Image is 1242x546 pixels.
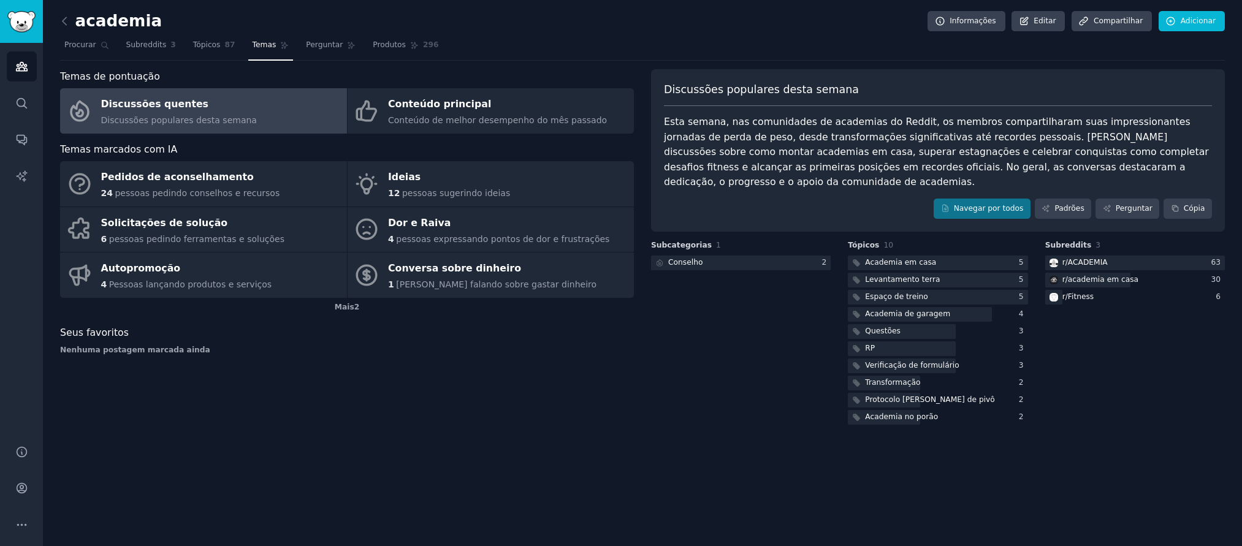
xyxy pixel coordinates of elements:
[848,341,1027,357] a: RP3
[60,346,210,354] font: Nenhuma postagem marcada ainda
[1034,17,1056,25] font: Editar
[101,188,113,198] font: 24
[348,88,634,134] a: Conteúdo principalConteúdo de melhor desempenho do mês passado
[388,188,400,198] font: 12
[651,241,712,249] font: Subcategorias
[1019,395,1024,404] font: 2
[664,83,859,96] font: Discussões populares desta semana
[1019,412,1024,421] font: 2
[1159,11,1225,32] a: Adicionar
[1019,309,1024,318] font: 4
[1054,204,1084,213] font: Padrões
[1045,256,1225,271] a: ACADEMIAr/ACADEMIA63
[1045,290,1225,305] a: Fitnessr/Fitness6
[225,40,235,49] font: 87
[306,40,343,49] font: Perguntar
[950,17,996,25] font: Informações
[1050,276,1058,284] img: academia em casa
[1211,275,1221,284] font: 30
[388,171,421,183] font: Ideias
[348,207,634,252] a: Dor e Raiva4pessoas expressando pontos de dor e frustrações
[1035,199,1091,219] a: Padrões
[848,376,1027,391] a: Transformação2
[865,344,875,352] font: RP
[109,234,284,244] font: pessoas pedindo ferramentas e soluções
[354,303,360,311] font: 2
[75,12,162,30] font: academia
[1019,361,1024,370] font: 3
[1184,204,1205,213] font: Cópia
[1062,292,1068,301] font: r/
[115,188,280,198] font: pessoas pedindo conselhos e recursos
[1012,11,1065,32] a: Editar
[388,217,451,229] font: Dor e Raiva
[928,11,1005,32] a: Informações
[865,258,936,267] font: Academia em casa
[423,40,439,49] font: 296
[1068,292,1094,301] font: Fitness
[865,395,995,404] font: Protocolo [PERSON_NAME] de pivô
[865,327,901,335] font: Questões
[60,161,347,207] a: Pedidos de aconselhamento24pessoas pedindo conselhos e recursos
[1095,241,1100,249] font: 3
[848,241,879,249] font: Tópicos
[664,116,1212,188] font: Esta semana, nas comunidades de academias do Reddit, os membros compartilharam suas impressionant...
[848,256,1027,271] a: Academia em casa5
[101,171,254,183] font: Pedidos de aconselhamento
[1019,327,1024,335] font: 3
[1050,293,1058,301] img: Fitness
[7,11,36,32] img: Logotipo do GummySearch
[1019,275,1024,284] font: 5
[253,40,276,49] font: Temas
[388,98,491,110] font: Conteúdo principal
[848,324,1027,339] a: Questões3
[335,303,354,311] font: Mais
[64,40,96,49] font: Procurar
[865,309,950,318] font: Academia de garagem
[126,40,167,49] font: Subreddits
[388,234,394,244] font: 4
[1050,259,1058,267] img: ACADEMIA
[348,252,634,298] a: Conversa sobre dinheiro1[PERSON_NAME] falando sobre gastar dinheiro
[193,40,221,49] font: Tópicos
[348,161,634,207] a: Ideias12pessoas sugerindo ideias
[1019,292,1024,301] font: 5
[101,217,228,229] font: Solicitações de solução
[122,36,180,61] a: Subreddits3
[848,273,1027,288] a: Levantamento terra5
[1068,275,1138,284] font: academia em casa
[848,393,1027,408] a: Protocolo [PERSON_NAME] de pivô2
[189,36,240,61] a: Tópicos87
[109,279,272,289] font: Pessoas lançando produtos e serviços
[1019,378,1024,387] font: 2
[1072,11,1152,32] a: Compartilhar
[373,40,406,49] font: Produtos
[60,143,177,155] font: Temas marcados com IA
[60,252,347,298] a: Autopromoção4Pessoas lançando produtos e serviços
[848,307,1027,322] a: Academia de garagem4
[396,234,609,244] font: pessoas expressando pontos de dor e frustrações
[934,199,1031,219] a: Navegar por todos
[388,262,521,274] font: Conversa sobre dinheiro
[1019,258,1024,267] font: 5
[402,188,510,198] font: pessoas sugerindo ideias
[60,88,347,134] a: Discussões quentesDiscussões populares desta semana
[101,234,107,244] font: 6
[865,292,928,301] font: Espaço de treino
[1116,204,1152,213] font: Perguntar
[865,378,920,387] font: Transformação
[60,207,347,252] a: Solicitações de solução6pessoas pedindo ferramentas e soluções
[668,258,703,267] font: Conselho
[1062,275,1068,284] font: r/
[954,204,1024,213] font: Navegar por todos
[1045,241,1092,249] font: Subreddits
[60,36,113,61] a: Procurar
[1045,273,1225,288] a: academia em casar/academia em casa30
[368,36,443,61] a: Produtos296
[1094,17,1143,25] font: Compartilhar
[848,358,1027,374] a: Verificação de formulário3
[1181,17,1216,25] font: Adicionar
[1095,199,1159,219] a: Perguntar
[170,40,176,49] font: 3
[651,256,831,271] a: Conselho2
